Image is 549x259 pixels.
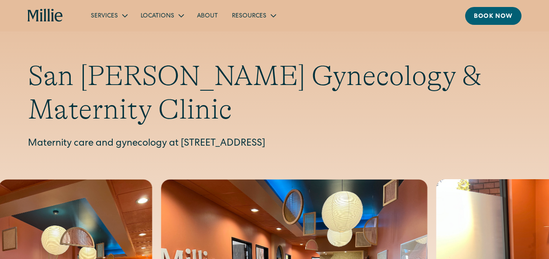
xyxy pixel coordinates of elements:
[91,12,118,21] div: Services
[28,137,521,151] p: Maternity care and gynecology at [STREET_ADDRESS]
[190,8,225,23] a: About
[134,8,190,23] div: Locations
[474,12,513,21] div: Book now
[465,7,521,25] a: Book now
[28,9,63,23] a: home
[232,12,266,21] div: Resources
[225,8,282,23] div: Resources
[141,12,174,21] div: Locations
[84,8,134,23] div: Services
[28,59,521,126] h1: San [PERSON_NAME] Gynecology & Maternity Clinic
